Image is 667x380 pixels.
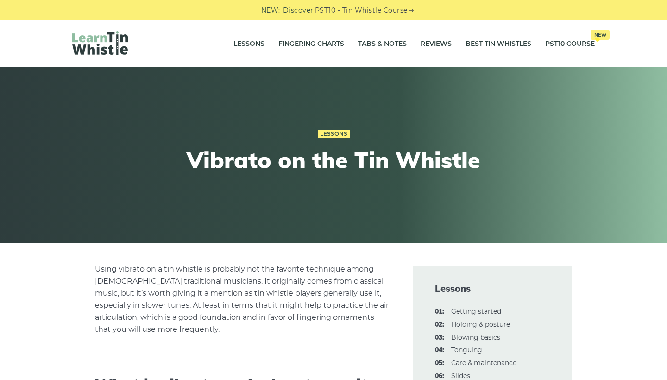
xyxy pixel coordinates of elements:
a: Tabs & Notes [358,32,407,56]
span: 05: [435,358,444,369]
a: Best Tin Whistles [466,32,531,56]
a: Fingering Charts [278,32,344,56]
span: 04: [435,345,444,356]
a: 01:Getting started [451,307,501,316]
span: New [591,30,610,40]
a: 02:Holding & posture [451,320,510,329]
a: 06:Slides [451,372,470,380]
a: 03:Blowing basics [451,333,500,342]
span: Lessons [435,282,550,295]
img: LearnTinWhistle.com [72,31,128,55]
a: Lessons [318,130,350,138]
h1: Vibrato on the Tin Whistle [163,147,504,174]
span: 03: [435,332,444,343]
a: PST10 CourseNew [545,32,595,56]
a: 04:Tonguing [451,346,482,354]
a: Reviews [421,32,452,56]
span: 01: [435,306,444,317]
a: 05:Care & maintenance [451,359,516,367]
p: Using vibrato on a tin whistle is probably not the favorite technique among [DEMOGRAPHIC_DATA] tr... [95,263,390,336]
a: Lessons [233,32,264,56]
span: 02: [435,319,444,330]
